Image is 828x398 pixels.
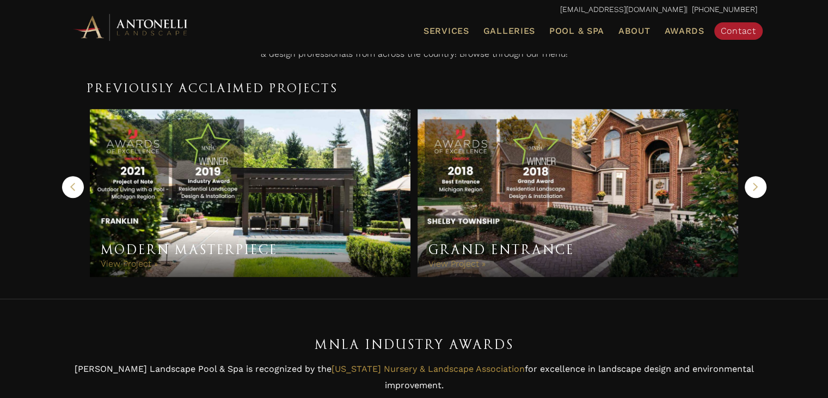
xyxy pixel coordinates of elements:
[714,22,763,40] a: Contact
[101,242,278,257] a: Modern Masterpiece
[87,109,414,278] div: Item 1 of 3
[424,27,469,35] span: Services
[618,27,651,35] span: About
[614,24,655,38] a: About
[549,26,604,36] span: Pool & Spa
[560,5,686,14] a: [EMAIL_ADDRESS][DOMAIN_NAME]
[414,109,742,278] div: Item 2 of 3
[721,26,756,36] span: Contact
[87,81,338,95] span: Previously Acclaimed Projects
[428,258,486,269] a: View Project »
[101,258,158,269] a: View Project »
[660,24,708,38] a: Awards
[479,24,539,38] a: Galleries
[71,3,757,17] p: | [PHONE_NUMBER]
[545,24,609,38] a: Pool & Spa
[75,364,754,390] span: [PERSON_NAME] Landscape Pool & Spa is recognized by the for excellence in landscape design and en...
[428,242,574,257] a: Grand Entrance
[664,26,704,36] span: Awards
[419,24,474,38] a: Services
[71,334,757,355] h3: MNLA Industry Awards
[332,364,525,374] a: [US_STATE] Nursery & Landscape Association
[483,26,535,36] span: Galleries
[71,12,191,42] img: Antonelli Horizontal Logo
